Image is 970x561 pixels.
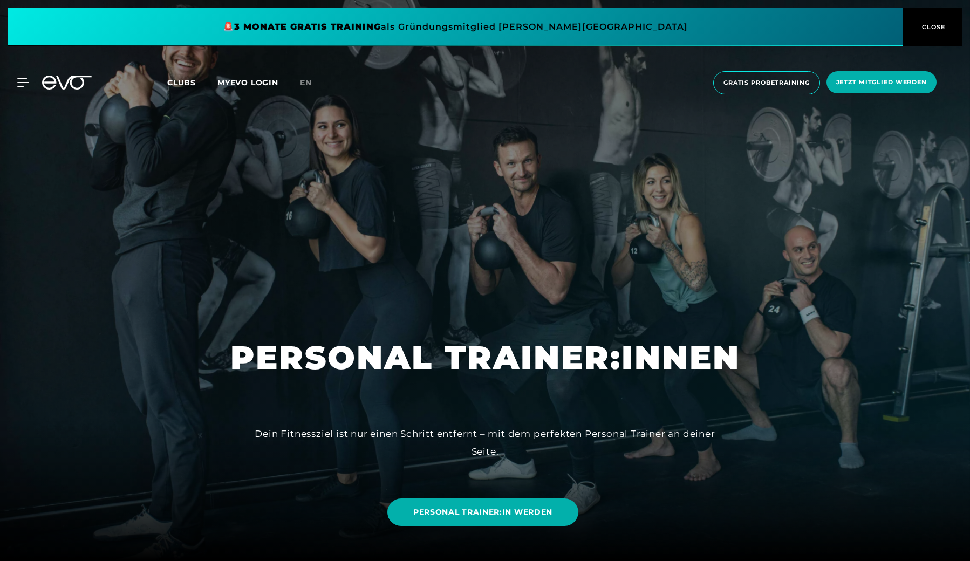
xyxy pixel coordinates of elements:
[413,507,552,518] span: PERSONAL TRAINER:IN WERDEN
[217,78,278,87] a: MYEVO LOGIN
[300,77,325,89] a: en
[836,78,927,87] span: Jetzt Mitglied werden
[919,22,946,32] span: CLOSE
[167,78,196,87] span: Clubs
[230,337,740,379] h1: PERSONAL TRAINER:INNEN
[167,77,217,87] a: Clubs
[823,71,940,94] a: Jetzt Mitglied werden
[242,425,728,460] div: Dein Fitnessziel ist nur einen Schritt entfernt – mit dem perfekten Personal Trainer an deiner Se...
[723,78,810,87] span: Gratis Probetraining
[300,78,312,87] span: en
[710,71,823,94] a: Gratis Probetraining
[903,8,962,46] button: CLOSE
[387,498,578,526] a: PERSONAL TRAINER:IN WERDEN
